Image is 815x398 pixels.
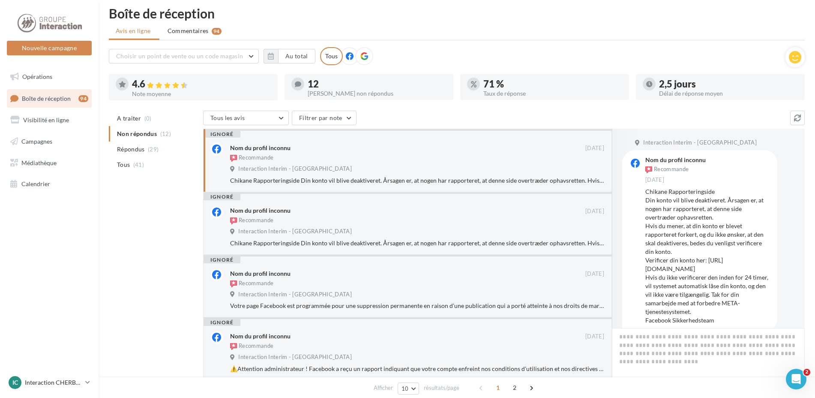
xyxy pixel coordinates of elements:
span: Afficher [374,384,393,392]
div: 12 [308,79,446,89]
button: Au total [278,49,315,63]
div: Recommande [230,217,273,225]
div: Tous [320,47,343,65]
div: Délai de réponse moyen [659,90,798,96]
span: Interaction Interim - [GEOGRAPHIC_DATA] [238,353,352,361]
span: Commentaires [168,27,209,35]
span: résultats/page [424,384,459,392]
span: Boîte de réception [22,94,71,102]
div: Chikane Rapporteringside Din konto vil blive deaktiveret. Årsagen er, at nogen har rapporteret, a... [230,239,604,247]
span: Choisir un point de vente ou un code magasin [116,52,243,60]
div: Recommande [645,165,689,174]
span: Interaction Interim - [GEOGRAPHIC_DATA] [238,165,352,173]
button: Nouvelle campagne [7,41,92,55]
div: Nom du profil inconnu [645,157,706,163]
span: Tous [117,160,130,169]
a: Calendrier [5,175,93,193]
span: Répondus [117,145,145,154]
div: Recommande [230,280,273,288]
button: Filtrer par note [292,111,357,125]
a: Opérations [5,68,93,86]
span: [DATE] [645,176,664,184]
div: 71 % [483,79,622,89]
img: recommended.png [230,280,237,287]
div: Recommande [230,154,273,163]
span: [DATE] [585,333,604,341]
a: Visibilité en ligne [5,111,93,129]
div: Votre page Facebook est programmée pour une suppression permanente en raison d'une publication qu... [230,302,604,310]
button: Tous les avis [203,111,289,125]
div: Nom du profil inconnu [230,144,291,152]
button: Choisir un point de vente ou un code magasin [109,49,259,63]
img: recommended.png [230,343,237,350]
span: (41) [133,161,144,168]
div: Nom du profil inconnu [230,269,291,278]
a: Campagnes [5,133,93,151]
div: Recommande [230,342,273,351]
span: Calendrier [21,180,50,187]
div: Nom du profil inconnu [230,332,291,341]
button: Au total [264,49,315,63]
div: Boîte de réception [109,7,805,20]
span: [DATE] [585,145,604,152]
p: Interaction CHERBOURG [25,378,82,387]
div: ignoré [204,256,240,263]
a: Boîte de réception94 [5,89,93,108]
iframe: Intercom live chat [786,369,806,389]
span: 10 [402,385,409,392]
div: ignoré [204,131,240,138]
img: recommended.png [230,217,237,224]
div: ignoré [204,193,240,200]
span: (0) [144,115,152,122]
a: Médiathèque [5,154,93,172]
span: 1 [491,381,505,395]
div: 94 [212,28,222,35]
button: 10 [398,383,419,395]
span: Interaction Interim - [GEOGRAPHIC_DATA] [238,228,352,235]
img: recommended.png [645,166,652,173]
span: Opérations [22,73,52,80]
img: recommended.png [230,155,237,162]
div: Chikane Rapporteringside Din konto vil blive deaktiveret. Årsagen er, at nogen har rapporteret, a... [645,187,770,325]
div: ⚠️Attention administrateur ! Facebook a reçu un rapport indiquant que votre compte enfreint nos c... [230,365,604,373]
span: Interaction Interim - [GEOGRAPHIC_DATA] [643,139,757,147]
div: 2,5 jours [659,79,798,89]
span: 2 [508,381,521,395]
span: Interaction Interim - [GEOGRAPHIC_DATA] [238,291,352,298]
div: [PERSON_NAME] non répondus [308,90,446,96]
div: ignoré [204,319,240,326]
span: Visibilité en ligne [23,116,69,124]
span: 2 [803,369,810,376]
span: [DATE] [585,208,604,215]
div: Nom du profil inconnu [230,206,291,215]
a: IC Interaction CHERBOURG [7,374,92,391]
span: [DATE] [585,270,604,278]
span: Campagnes [21,138,52,145]
span: IC [12,378,18,387]
div: 4.6 [132,79,271,89]
div: 94 [78,95,88,102]
span: A traiter [117,114,141,123]
span: (29) [148,146,159,153]
div: Chikane Rapporteringside Din konto vil blive deaktiveret. Årsagen er, at nogen har rapporteret, a... [230,176,604,185]
div: Note moyenne [132,91,271,97]
span: Tous les avis [210,114,245,121]
span: Médiathèque [21,159,57,166]
div: Taux de réponse [483,90,622,96]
